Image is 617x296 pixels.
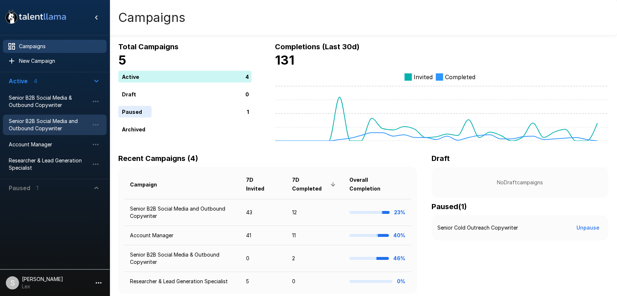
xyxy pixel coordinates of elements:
td: Senior B2B Social Media & Outbound Copywriter [124,245,240,272]
b: Recent Campaigns (4) [118,154,198,163]
span: 7D Invited [246,176,280,193]
span: Campaign [130,180,166,189]
b: Total Campaigns [118,42,179,51]
b: 131 [275,53,294,68]
p: No Draft campaigns [443,179,597,186]
b: 23% [394,209,405,215]
td: 41 [240,226,286,245]
h4: Campaigns [118,10,185,25]
b: 40% [393,232,405,238]
td: Account Manager [124,226,240,245]
b: 5 [118,53,126,68]
b: 46% [393,255,405,261]
span: Overall Completion [349,176,405,193]
td: Researcher & Lead Generation Specialist [124,272,240,291]
p: 0 [245,90,249,98]
span: 7D Completed [292,176,338,193]
td: 43 [240,199,286,226]
td: 0 [240,245,286,272]
b: Paused ( 1 ) [432,202,467,211]
b: 0% [397,278,405,284]
td: Senior B2B Social Media and Outbound Copywriter [124,199,240,226]
p: Senior Cold Outreach Copywriter [437,224,518,231]
td: 2 [286,245,344,272]
b: Draft [432,154,450,163]
td: 12 [286,199,344,226]
p: 1 [247,108,249,115]
td: 0 [286,272,344,291]
p: 4 [245,73,249,80]
td: 11 [286,226,344,245]
button: Unpause [574,221,602,235]
b: Completions (Last 30d) [275,42,360,51]
td: 5 [240,272,286,291]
